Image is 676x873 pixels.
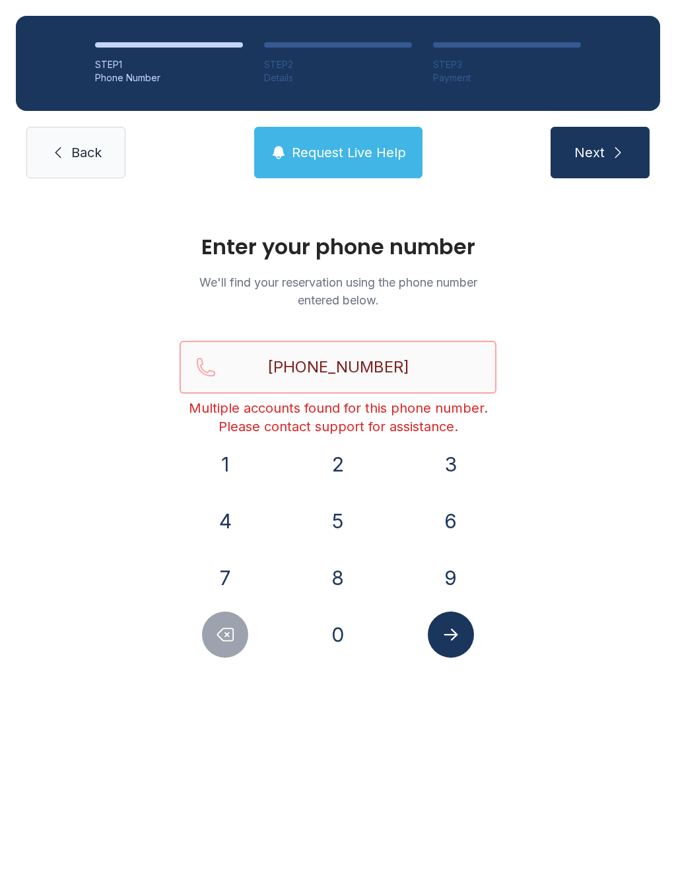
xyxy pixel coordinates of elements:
[433,58,581,71] div: STEP 3
[202,498,248,544] button: 4
[428,441,474,487] button: 3
[180,273,496,309] p: We'll find your reservation using the phone number entered below.
[433,71,581,85] div: Payment
[95,71,243,85] div: Phone Number
[180,399,496,436] div: Multiple accounts found for this phone number. Please contact support for assistance.
[315,441,361,487] button: 2
[315,611,361,658] button: 0
[95,58,243,71] div: STEP 1
[264,71,412,85] div: Details
[202,441,248,487] button: 1
[574,143,605,162] span: Next
[292,143,406,162] span: Request Live Help
[315,498,361,544] button: 5
[71,143,102,162] span: Back
[180,341,496,394] input: Reservation phone number
[428,555,474,601] button: 9
[202,555,248,601] button: 7
[202,611,248,658] button: Delete number
[264,58,412,71] div: STEP 2
[180,236,496,258] h1: Enter your phone number
[428,498,474,544] button: 6
[428,611,474,658] button: Submit lookup form
[315,555,361,601] button: 8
